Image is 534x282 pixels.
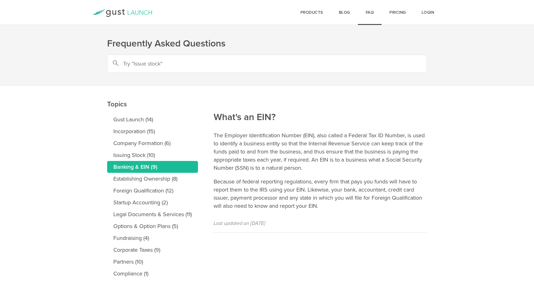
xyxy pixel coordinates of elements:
a: Banking & EIN (9) [107,161,198,173]
h2: Topics [107,56,198,110]
input: Try "Issue stock" [107,55,427,73]
p: Last updated on [DATE] [214,219,427,227]
p: The Employer Identification Number (EIN), also called a Federal Tax ID Number, is used to identif... [214,131,427,172]
a: Issuing Stock (10) [107,149,198,161]
p: Because of federal reporting regulations, every firm that pays you funds will have to report them... [214,177,427,210]
a: Incorporation (15) [107,125,198,137]
a: Foreign Qualification (12) [107,185,198,197]
a: Legal Documents & Services (11) [107,208,198,220]
a: Compliance (1) [107,268,198,280]
h1: Frequently Asked Questions [107,37,427,50]
a: Fundraising (4) [107,232,198,244]
a: Corporate Taxes (9) [107,244,198,256]
a: Startup Accounting (2) [107,197,198,208]
a: Establishing Ownership (8) [107,173,198,185]
a: Partners (10) [107,256,198,268]
h2: What's an EIN? [214,69,427,124]
a: Company Formation (6) [107,137,198,149]
a: Options & Option Plans (5) [107,220,198,232]
a: Gust Launch (14) [107,114,198,125]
